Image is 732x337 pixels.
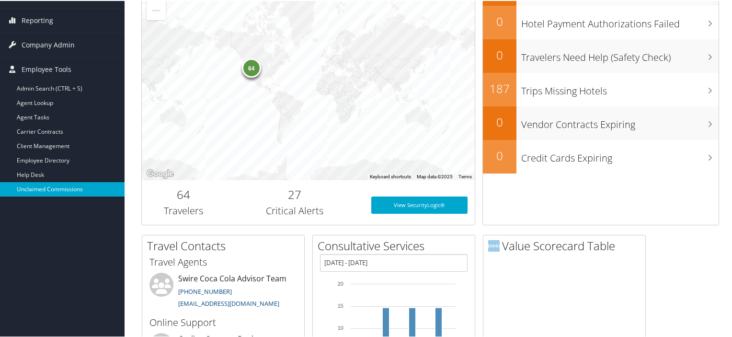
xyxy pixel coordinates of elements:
[338,280,343,286] tspan: 20
[521,112,719,130] h3: Vendor Contracts Expiring
[521,12,719,30] h3: Hotel Payment Authorizations Failed
[371,196,468,213] a: View SecurityLogic®
[483,105,719,139] a: 0Vendor Contracts Expiring
[149,315,297,328] h3: Online Support
[22,8,53,32] span: Reporting
[241,58,261,77] div: 64
[232,186,357,202] h2: 27
[22,32,75,56] span: Company Admin
[370,173,411,179] button: Keyboard shortcuts
[144,167,176,179] img: Google
[483,12,516,29] h2: 0
[147,237,304,253] h2: Travel Contacts
[178,286,232,295] a: [PHONE_NUMBER]
[521,79,719,97] h3: Trips Missing Hotels
[149,255,297,268] h3: Travel Agents
[318,237,475,253] h2: Consultative Services
[22,57,71,81] span: Employee Tools
[149,203,218,217] h3: Travelers
[521,45,719,63] h3: Travelers Need Help (Safety Check)
[521,146,719,164] h3: Credit Cards Expiring
[145,272,302,311] li: Swire Coca Cola Advisor Team
[458,173,472,178] a: Terms (opens in new tab)
[483,5,719,38] a: 0Hotel Payment Authorizations Failed
[178,298,279,307] a: [EMAIL_ADDRESS][DOMAIN_NAME]
[417,173,453,178] span: Map data ©2025
[483,80,516,96] h2: 187
[483,139,719,173] a: 0Credit Cards Expiring
[144,167,176,179] a: Open this area in Google Maps (opens a new window)
[149,186,218,202] h2: 64
[232,203,357,217] h3: Critical Alerts
[338,324,343,330] tspan: 10
[483,46,516,62] h2: 0
[488,237,645,253] h2: Value Scorecard Table
[483,113,516,129] h2: 0
[483,38,719,72] a: 0Travelers Need Help (Safety Check)
[483,147,516,163] h2: 0
[483,72,719,105] a: 187Trips Missing Hotels
[488,239,500,251] img: domo-logo.png
[338,302,343,308] tspan: 15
